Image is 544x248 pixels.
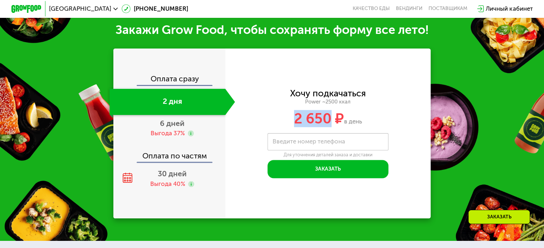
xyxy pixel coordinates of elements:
[268,160,388,178] button: Заказать
[158,169,187,178] span: 30 дней
[290,89,366,97] div: Хочу подкачаться
[49,6,111,12] span: [GEOGRAPHIC_DATA]
[273,140,345,144] label: Введите номер телефона
[151,129,185,137] div: Выгода 37%
[486,4,533,13] div: Личный кабинет
[268,152,388,158] div: Для уточнения деталей заказа и доставки
[150,180,185,188] div: Выгода 40%
[114,145,225,162] div: Оплата по частям
[428,6,467,12] div: поставщикам
[294,110,344,127] span: 2 650 ₽
[353,6,390,12] a: Качество еды
[114,75,225,85] div: Оплата сразу
[225,98,431,105] div: Power ~2500 ккал
[396,6,422,12] a: Вендинги
[468,210,530,224] div: Заказать
[122,4,188,13] a: [PHONE_NUMBER]
[160,119,185,128] span: 6 дней
[344,118,362,125] span: в день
